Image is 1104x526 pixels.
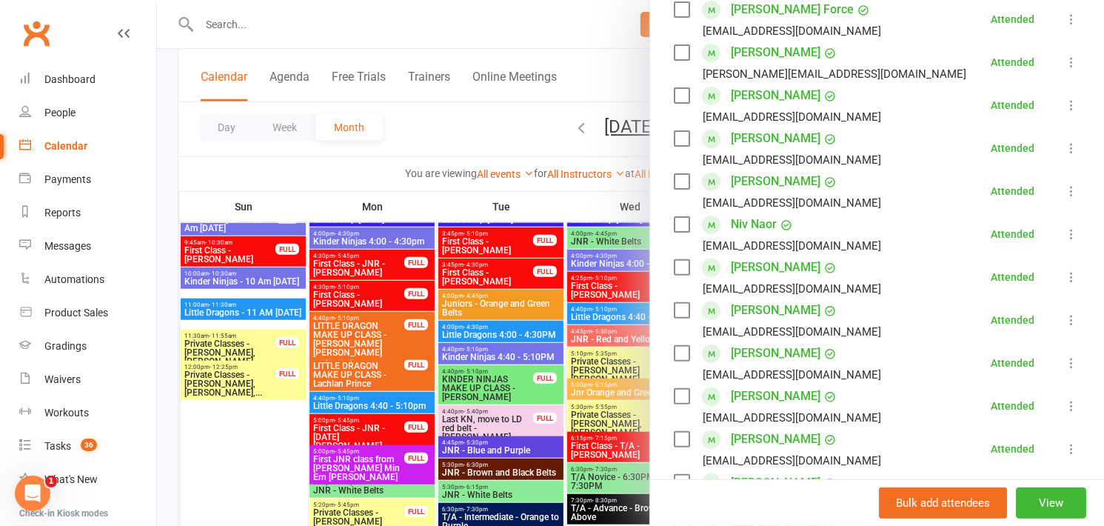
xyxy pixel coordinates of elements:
div: [EMAIL_ADDRESS][DOMAIN_NAME] [703,365,881,384]
a: Gradings [19,330,156,363]
div: [EMAIL_ADDRESS][DOMAIN_NAME] [703,107,881,127]
button: Bulk add attendees [879,487,1007,519]
div: [EMAIL_ADDRESS][DOMAIN_NAME] [703,193,881,213]
a: Payments [19,163,156,196]
div: Attended [991,186,1034,196]
a: Niv Naor [731,213,777,236]
div: Attended [991,143,1034,153]
div: Gradings [44,340,87,352]
div: Dashboard [44,73,96,85]
a: [PERSON_NAME] [731,299,820,322]
div: Attended [991,315,1034,325]
div: Attended [991,57,1034,67]
div: What's New [44,473,98,485]
a: Product Sales [19,296,156,330]
a: Automations [19,263,156,296]
a: Calendar [19,130,156,163]
a: [PERSON_NAME] [731,342,820,365]
a: [PERSON_NAME] [731,427,820,451]
div: [EMAIL_ADDRESS][DOMAIN_NAME] [703,322,881,342]
a: [PERSON_NAME] [731,384,820,408]
div: Attended [991,14,1034,24]
div: Waivers [44,373,81,385]
a: Dashboard [19,63,156,96]
div: [EMAIL_ADDRESS][DOMAIN_NAME] [703,236,881,256]
div: Attended [991,401,1034,411]
a: Reports [19,196,156,230]
div: [EMAIL_ADDRESS][DOMAIN_NAME] [703,150,881,170]
div: Payments [44,173,91,185]
div: Reports [44,207,81,219]
a: [PERSON_NAME] [731,127,820,150]
div: Workouts [44,407,89,419]
div: [EMAIL_ADDRESS][DOMAIN_NAME] [703,451,881,470]
div: [EMAIL_ADDRESS][DOMAIN_NAME] [703,21,881,41]
span: 36 [81,439,97,451]
a: People [19,96,156,130]
a: Messages [19,230,156,263]
div: Messages [44,240,91,252]
div: [PERSON_NAME][EMAIL_ADDRESS][DOMAIN_NAME] [703,64,966,84]
a: Clubworx [18,15,55,52]
a: Workouts [19,396,156,430]
a: [PERSON_NAME] [731,256,820,279]
div: [EMAIL_ADDRESS][DOMAIN_NAME] [703,279,881,299]
a: Waivers [19,363,156,396]
a: [PERSON_NAME] [731,170,820,193]
a: What's New [19,463,156,496]
div: Tasks [44,440,71,452]
div: People [44,107,76,119]
div: Attended [991,358,1034,368]
div: [EMAIL_ADDRESS][DOMAIN_NAME] [703,408,881,427]
div: Product Sales [44,307,108,319]
a: [PERSON_NAME] [731,41,820,64]
div: Attended [991,272,1034,282]
a: Tasks 36 [19,430,156,463]
span: 1 [45,476,57,487]
div: Calendar [44,140,87,152]
iframe: Intercom live chat [15,476,50,511]
div: Attended [991,229,1034,239]
button: View [1016,487,1086,519]
a: [PERSON_NAME] [731,84,820,107]
div: Attended [991,100,1034,110]
div: Attended [991,444,1034,454]
a: [PERSON_NAME] [731,471,820,495]
div: Automations [44,273,104,285]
